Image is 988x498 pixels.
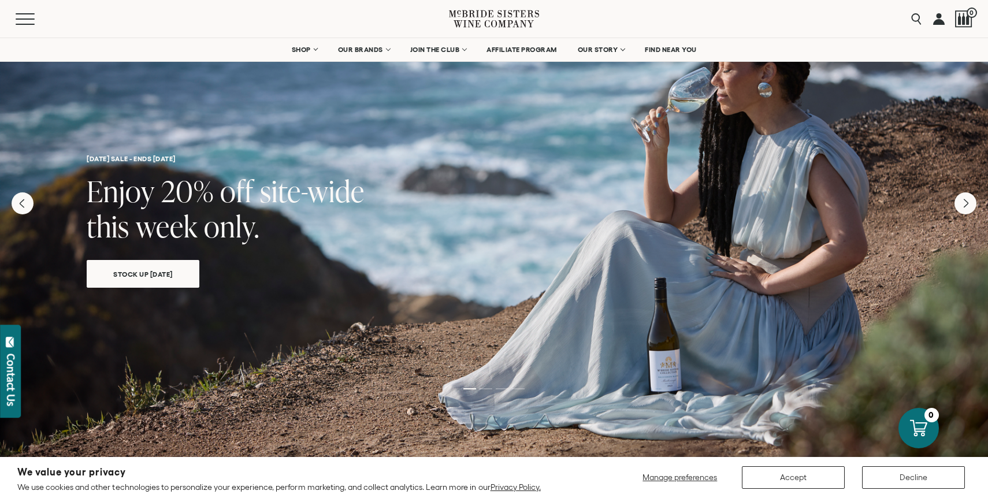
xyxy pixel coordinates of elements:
[12,192,34,214] button: Previous
[161,171,214,211] span: 20%
[136,206,198,246] span: week
[87,155,901,162] h6: [DATE] SALE - ENDS [DATE]
[742,466,845,489] button: Accept
[338,46,383,54] span: OUR BRANDS
[87,206,129,246] span: this
[17,482,541,492] p: We use cookies and other technologies to personalize your experience, perform marketing, and coll...
[570,38,632,61] a: OUR STORY
[645,46,697,54] span: FIND NEAR YOU
[330,38,397,61] a: OUR BRANDS
[87,171,155,211] span: Enjoy
[924,408,939,422] div: 0
[512,388,525,389] li: Page dot 4
[5,354,17,406] div: Contact Us
[463,388,476,389] li: Page dot 1
[642,473,717,482] span: Manage preferences
[637,38,704,61] a: FIND NEAR YOU
[410,46,460,54] span: JOIN THE CLUB
[578,46,618,54] span: OUR STORY
[636,466,725,489] button: Manage preferences
[17,467,541,477] h2: We value your privacy
[204,206,259,246] span: only.
[220,171,254,211] span: off
[87,260,199,288] a: Stock Up [DATE]
[486,46,557,54] span: AFFILIATE PROGRAM
[967,8,977,18] span: 0
[491,482,541,492] a: Privacy Policy.
[260,171,365,211] span: site-wide
[479,38,564,61] a: AFFILIATE PROGRAM
[862,466,965,489] button: Decline
[403,38,474,61] a: JOIN THE CLUB
[480,388,492,389] li: Page dot 2
[954,192,976,214] button: Next
[496,388,508,389] li: Page dot 3
[93,267,193,281] span: Stock Up [DATE]
[284,38,325,61] a: SHOP
[16,13,57,25] button: Mobile Menu Trigger
[292,46,311,54] span: SHOP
